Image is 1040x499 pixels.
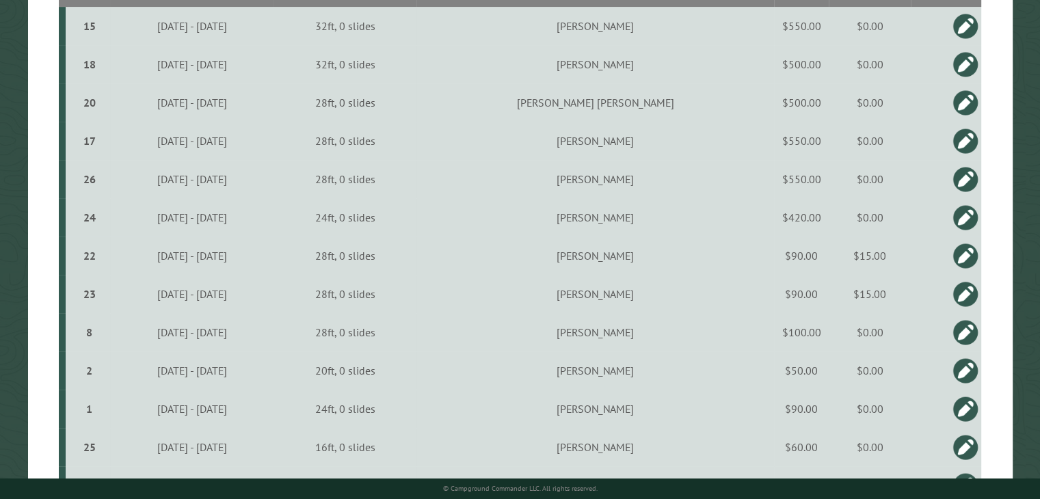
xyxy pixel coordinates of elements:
[112,57,271,71] div: [DATE] - [DATE]
[274,83,416,122] td: 28ft, 0 slides
[829,390,911,428] td: $0.00
[71,325,107,339] div: 8
[112,172,271,186] div: [DATE] - [DATE]
[274,428,416,466] td: 16ft, 0 slides
[416,45,774,83] td: [PERSON_NAME]
[71,96,107,109] div: 20
[274,313,416,351] td: 28ft, 0 slides
[774,7,829,45] td: $550.00
[71,440,107,454] div: 25
[829,198,911,237] td: $0.00
[71,402,107,416] div: 1
[274,160,416,198] td: 28ft, 0 slides
[829,7,911,45] td: $0.00
[71,211,107,224] div: 24
[774,351,829,390] td: $50.00
[774,45,829,83] td: $500.00
[829,83,911,122] td: $0.00
[829,428,911,466] td: $0.00
[829,237,911,275] td: $15.00
[774,275,829,313] td: $90.00
[416,160,774,198] td: [PERSON_NAME]
[416,83,774,122] td: [PERSON_NAME] [PERSON_NAME]
[416,237,774,275] td: [PERSON_NAME]
[774,237,829,275] td: $90.00
[112,325,271,339] div: [DATE] - [DATE]
[112,211,271,224] div: [DATE] - [DATE]
[71,364,107,377] div: 2
[416,7,774,45] td: [PERSON_NAME]
[774,390,829,428] td: $90.00
[112,134,271,148] div: [DATE] - [DATE]
[774,83,829,122] td: $500.00
[71,249,107,262] div: 22
[274,198,416,237] td: 24ft, 0 slides
[416,275,774,313] td: [PERSON_NAME]
[112,249,271,262] div: [DATE] - [DATE]
[416,198,774,237] td: [PERSON_NAME]
[112,402,271,416] div: [DATE] - [DATE]
[274,237,416,275] td: 28ft, 0 slides
[443,484,598,493] small: © Campground Commander LLC. All rights reserved.
[71,57,107,71] div: 18
[774,198,829,237] td: $420.00
[416,122,774,160] td: [PERSON_NAME]
[774,313,829,351] td: $100.00
[829,160,911,198] td: $0.00
[829,122,911,160] td: $0.00
[416,351,774,390] td: [PERSON_NAME]
[774,160,829,198] td: $550.00
[829,313,911,351] td: $0.00
[274,390,416,428] td: 24ft, 0 slides
[274,275,416,313] td: 28ft, 0 slides
[274,351,416,390] td: 20ft, 0 slides
[112,96,271,109] div: [DATE] - [DATE]
[274,122,416,160] td: 28ft, 0 slides
[416,390,774,428] td: [PERSON_NAME]
[416,428,774,466] td: [PERSON_NAME]
[112,19,271,33] div: [DATE] - [DATE]
[774,122,829,160] td: $550.00
[829,275,911,313] td: $15.00
[829,351,911,390] td: $0.00
[71,172,107,186] div: 26
[274,7,416,45] td: 32ft, 0 slides
[112,287,271,301] div: [DATE] - [DATE]
[416,313,774,351] td: [PERSON_NAME]
[274,45,416,83] td: 32ft, 0 slides
[71,19,107,33] div: 15
[71,134,107,148] div: 17
[112,364,271,377] div: [DATE] - [DATE]
[71,287,107,301] div: 23
[829,45,911,83] td: $0.00
[774,428,829,466] td: $60.00
[112,440,271,454] div: [DATE] - [DATE]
